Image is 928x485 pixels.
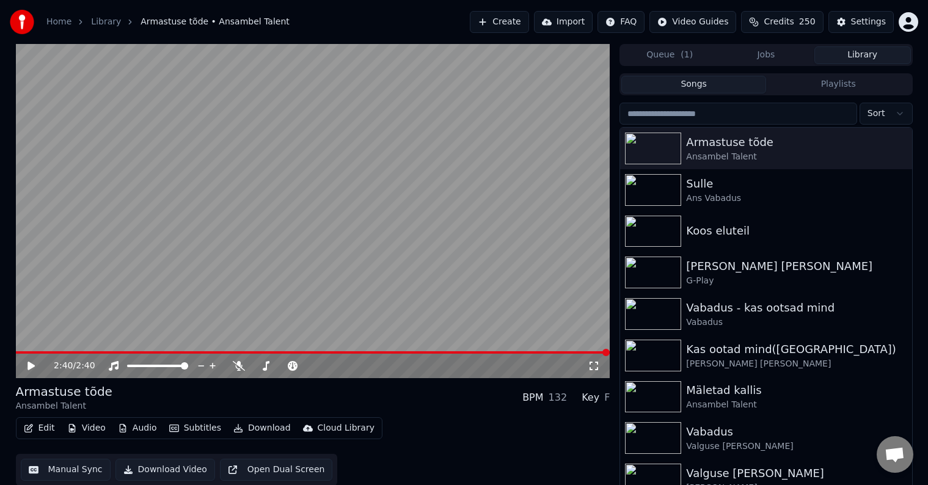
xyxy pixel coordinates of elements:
div: Vabadus [686,316,907,329]
div: Kas ootad mind([GEOGRAPHIC_DATA]) [686,341,907,358]
button: Credits250 [741,11,823,33]
div: Sulle [686,175,907,192]
div: Settings [851,16,886,28]
div: Armastuse tõde [16,383,112,400]
div: Cloud Library [318,422,374,434]
nav: breadcrumb [46,16,290,28]
div: Koos eluteil [686,222,907,239]
div: G-Play [686,275,907,287]
div: Armastuse tõde [686,134,907,151]
div: [PERSON_NAME] [PERSON_NAME] [686,358,907,370]
button: Edit [19,420,60,437]
button: Video [62,420,111,437]
div: Ansambel Talent [686,151,907,163]
span: 2:40 [76,360,95,372]
div: Key [582,390,599,405]
div: 132 [549,390,568,405]
div: F [604,390,610,405]
span: ( 1 ) [681,49,693,61]
button: FAQ [597,11,645,33]
div: Valguse [PERSON_NAME] [686,440,907,453]
div: Vabadus - kas ootsad mind [686,299,907,316]
span: 2:40 [54,360,73,372]
button: Settings [828,11,894,33]
span: Armastuse tõde • Ansambel Talent [141,16,290,28]
div: Ans Vabadus [686,192,907,205]
div: / [54,360,83,372]
div: Open chat [877,436,913,473]
div: [PERSON_NAME] [PERSON_NAME] [686,258,907,275]
span: 250 [799,16,816,28]
div: Ansambel Talent [16,400,112,412]
div: Mäletad kallis [686,382,907,399]
a: Home [46,16,71,28]
button: Playlists [766,76,911,93]
button: Songs [621,76,766,93]
div: Ansambel Talent [686,399,907,411]
button: Manual Sync [21,459,111,481]
button: Download Video [115,459,215,481]
div: Valguse [PERSON_NAME] [686,465,907,482]
div: BPM [522,390,543,405]
button: Download [228,420,296,437]
span: Sort [868,108,885,120]
button: Video Guides [649,11,736,33]
button: Audio [113,420,162,437]
button: Jobs [718,46,814,64]
button: Create [470,11,529,33]
div: Vabadus [686,423,907,440]
span: Credits [764,16,794,28]
button: Library [814,46,911,64]
button: Import [534,11,593,33]
img: youka [10,10,34,34]
button: Open Dual Screen [220,459,333,481]
button: Subtitles [164,420,226,437]
button: Queue [621,46,718,64]
a: Library [91,16,121,28]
